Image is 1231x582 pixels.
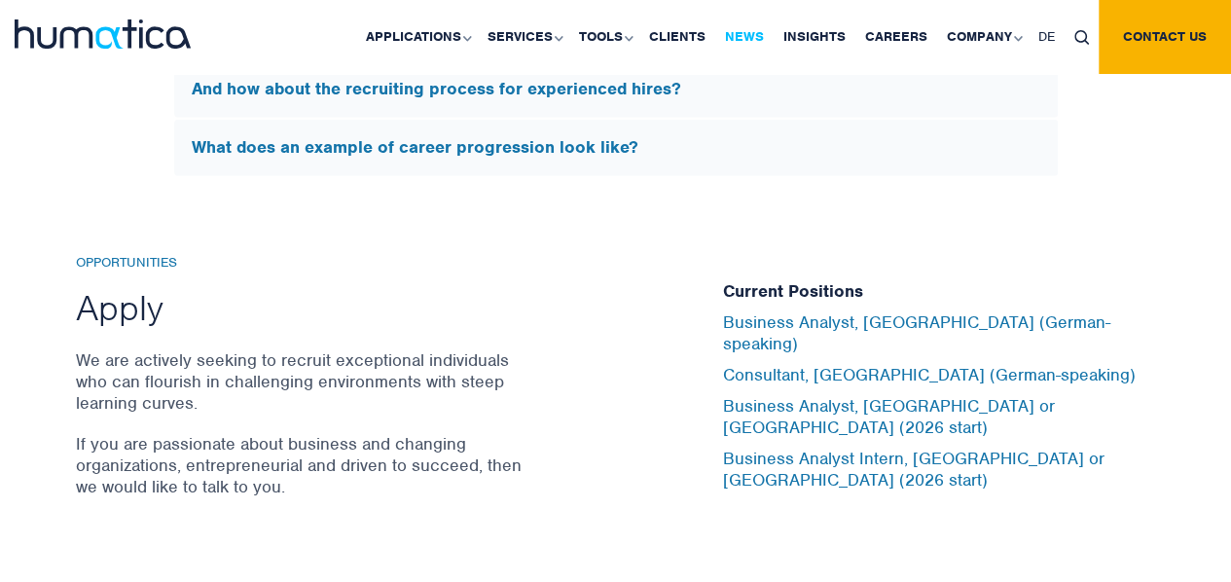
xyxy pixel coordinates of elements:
[192,79,1040,100] h5: And how about the recruiting process for experienced hires?
[723,364,1136,385] a: Consultant, [GEOGRAPHIC_DATA] (German-speaking)
[192,137,1040,159] h5: What does an example of career progression look like?
[723,311,1110,354] a: Business Analyst, [GEOGRAPHIC_DATA] (German-speaking)
[76,285,528,330] h2: Apply
[15,19,191,49] img: logo
[723,281,1156,303] h5: Current Positions
[723,395,1055,438] a: Business Analyst, [GEOGRAPHIC_DATA] or [GEOGRAPHIC_DATA] (2026 start)
[1038,28,1055,45] span: DE
[1074,30,1089,45] img: search_icon
[723,448,1104,491] a: Business Analyst Intern, [GEOGRAPHIC_DATA] or [GEOGRAPHIC_DATA] (2026 start)
[76,255,528,272] h6: Opportunities
[76,349,528,414] p: We are actively seeking to recruit exceptional individuals who can flourish in challenging enviro...
[76,433,528,497] p: If you are passionate about business and changing organizations, entrepreneurial and driven to su...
